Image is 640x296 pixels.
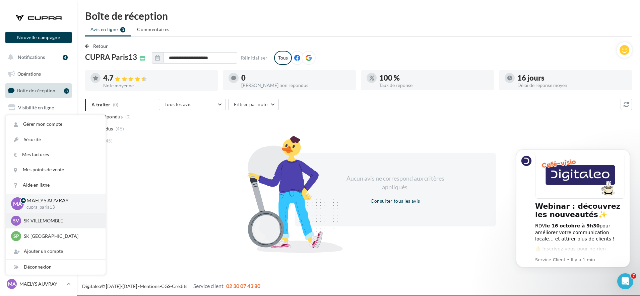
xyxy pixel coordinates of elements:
[4,151,73,165] a: Médiathèque
[161,283,170,289] a: CGS
[5,278,72,290] a: MA MAELYS AUVRAY
[24,233,98,239] p: SK [GEOGRAPHIC_DATA]
[5,32,72,43] button: Nouvelle campagne
[4,67,73,81] a: Opérations
[517,83,627,88] div: Délai de réponse moyen
[4,206,73,226] a: Campagnes DataOnDemand
[6,260,106,275] div: Déconnexion
[6,132,106,147] a: Sécurité
[19,281,64,287] p: MAELYS AUVRAY
[93,43,108,49] span: Retour
[18,105,54,110] span: Visibilité en ligne
[82,283,101,289] a: Digitaleo
[116,126,124,131] span: (45)
[103,83,212,88] div: Note moyenne
[82,283,260,289] span: © [DATE]-[DATE] - - -
[85,11,632,21] div: Boîte de réception
[506,141,640,293] iframe: Intercom notifications message
[6,117,106,132] a: Gérer mon compte
[13,233,19,239] span: SP
[6,178,106,193] a: Aide en ligne
[17,88,55,93] span: Boîte de réception
[631,273,636,279] span: 7
[274,51,292,65] div: Tous
[226,283,260,289] span: 02 30 07 43 80
[517,74,627,82] div: 16 jours
[4,83,73,98] a: Boîte de réception3
[6,162,106,177] a: Mes points de vente
[26,204,95,210] p: cupra_paris13
[4,117,73,131] a: Campagnes
[13,200,22,207] span: MA
[91,113,123,120] span: Non répondus
[140,283,159,289] a: Mentions
[125,114,131,119] span: (0)
[13,217,19,224] span: SV
[4,101,73,115] a: Visibilité en ligne
[228,99,279,110] button: Filtrer par note
[85,42,111,50] button: Retour
[368,197,423,205] button: Consulter tous les avis
[338,174,453,191] div: Aucun avis ne correspond aux critères appliqués.
[18,54,45,60] span: Notifications
[17,71,41,77] span: Opérations
[85,54,137,61] span: CUPRA Paris13
[4,50,70,64] button: Notifications 4
[104,138,113,143] span: (45)
[165,101,192,107] span: Tous les avis
[4,167,73,181] a: Calendrier
[172,283,187,289] a: Crédits
[241,83,350,88] div: [PERSON_NAME] non répondus
[24,217,98,224] p: SK VILLEMOMBLE
[617,273,633,289] iframe: Intercom live chat
[193,283,223,289] span: Service client
[238,54,270,62] button: Réinitialiser
[26,197,95,204] p: MAELYS AUVRAY
[63,55,68,60] div: 4
[8,281,16,287] span: MA
[241,74,350,82] div: 0
[103,74,212,82] div: 4.7
[4,184,73,203] a: PLV et print personnalisable
[4,134,73,148] a: Contacts
[137,26,169,33] span: Commentaires
[6,244,106,259] div: Ajouter un compte
[6,147,106,162] a: Mes factures
[64,88,69,94] div: 3
[379,74,489,82] div: 100 %
[379,83,489,88] div: Taux de réponse
[159,99,226,110] button: Tous les avis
